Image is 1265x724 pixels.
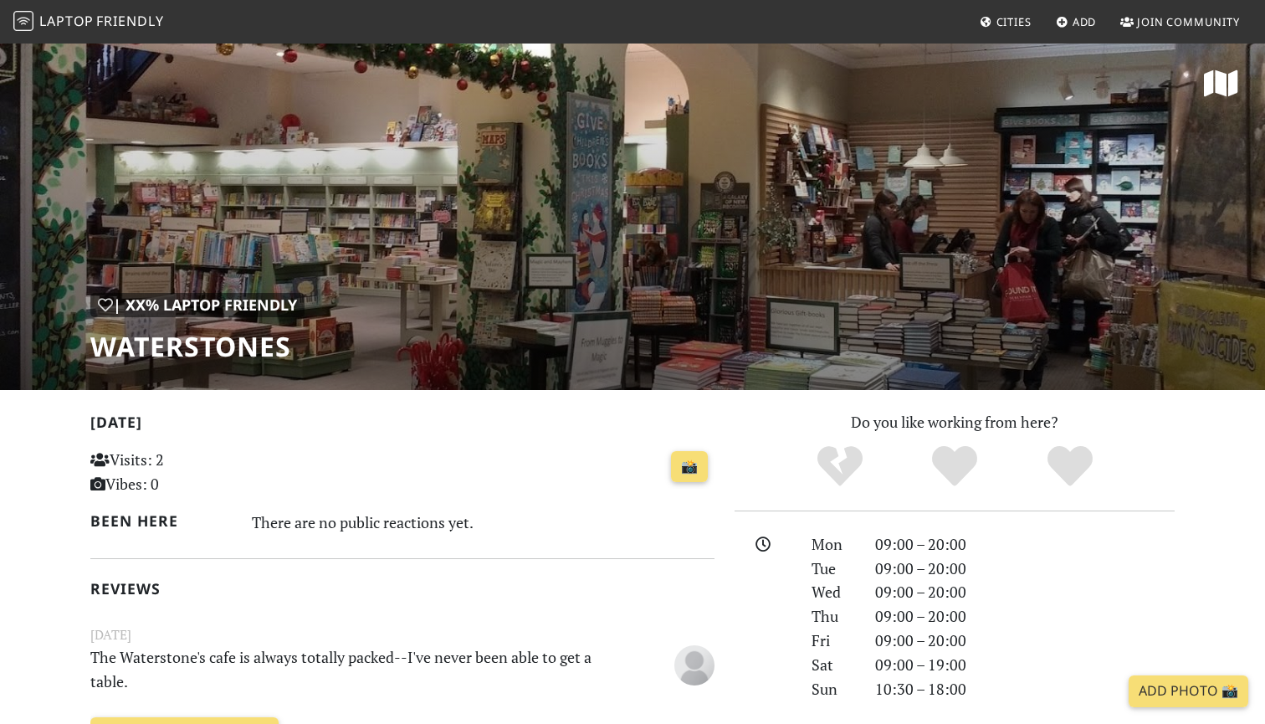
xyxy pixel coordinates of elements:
[90,293,305,317] div: | XX% Laptop Friendly
[802,532,865,557] div: Mon
[802,604,865,629] div: Thu
[865,580,1185,604] div: 09:00 – 20:00
[782,444,898,490] div: No
[90,331,305,362] h1: Waterstones
[1049,7,1104,37] a: Add
[865,604,1185,629] div: 09:00 – 20:00
[80,624,725,645] small: [DATE]
[865,557,1185,581] div: 09:00 – 20:00
[1129,675,1248,707] a: Add Photo 📸
[897,444,1012,490] div: Yes
[802,557,865,581] div: Tue
[865,677,1185,701] div: 10:30 – 18:00
[865,629,1185,653] div: 09:00 – 20:00
[1073,14,1097,29] span: Add
[735,410,1175,434] p: Do you like working from here?
[671,451,708,483] a: 📸
[13,11,33,31] img: LaptopFriendly
[996,14,1032,29] span: Cities
[39,12,94,30] span: Laptop
[96,12,163,30] span: Friendly
[90,413,714,438] h2: [DATE]
[90,580,714,598] h2: Reviews
[1012,444,1128,490] div: Definitely!
[90,512,232,530] h2: Been here
[802,677,865,701] div: Sun
[252,509,715,536] div: There are no public reactions yet.
[13,8,164,37] a: LaptopFriendly LaptopFriendly
[674,654,714,674] span: Anonymous
[674,645,714,685] img: blank-535327c66bd565773addf3077783bbfce4b00ec00e9fd257753287c682c7fa38.png
[1114,7,1247,37] a: Join Community
[1137,14,1240,29] span: Join Community
[90,448,285,496] p: Visits: 2 Vibes: 0
[802,653,865,677] div: Sat
[973,7,1038,37] a: Cities
[80,645,617,694] p: The Waterstone's cafe is always totally packed--I've never been able to get a table.
[865,532,1185,557] div: 09:00 – 20:00
[802,629,865,653] div: Fri
[865,653,1185,677] div: 09:00 – 19:00
[802,580,865,604] div: Wed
